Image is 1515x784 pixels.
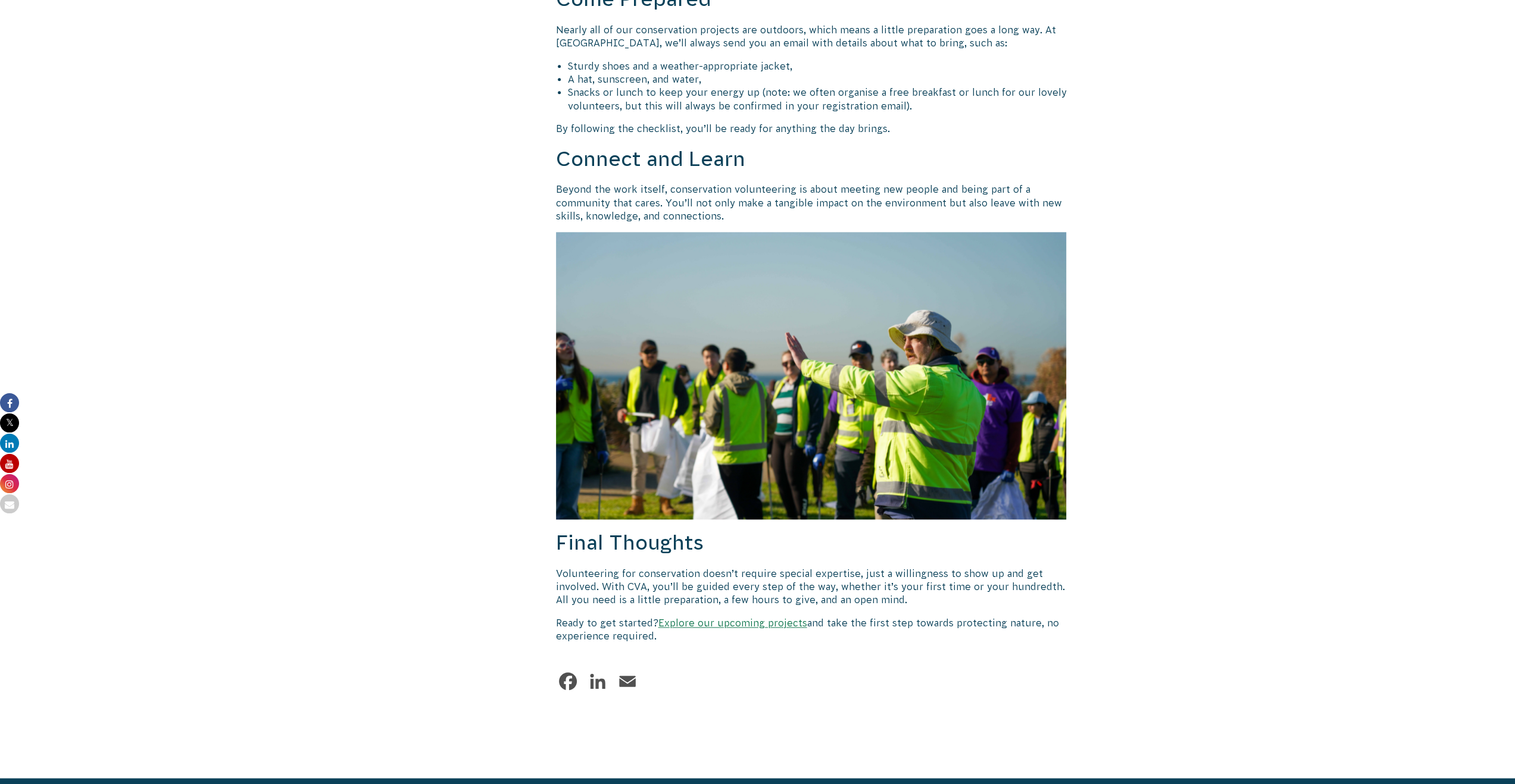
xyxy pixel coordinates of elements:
a: Email [616,669,639,693]
p: Ready to get started? and take the first step towards protecting nature, no experience required. [556,616,1067,643]
a: LinkedIn [586,669,610,693]
a: Facebook [556,669,580,693]
li: Snacks or lunch to keep your energy up (note: we often organise a free breakfast or lunch for our... [568,86,1067,112]
li: Sturdy shoes and a weather-appropriate jacket, [568,59,1067,73]
h2: Connect and Learn [556,145,1067,174]
a: Explore our upcoming projects [658,617,807,628]
h2: Final Thoughts [556,529,1067,557]
p: Nearly all of our conservation projects are outdoors, which means a little preparation goes a lon... [556,23,1067,50]
p: Volunteering for conservation doesn’t require special expertise, just a willingness to show up an... [556,567,1067,607]
li: A hat, sunscreen, and water, [568,73,1067,86]
p: Beyond the work itself, conservation volunteering is about meeting new people and being part of a... [556,183,1067,222]
p: By following the checklist, you’ll be ready for anything the day brings. [556,122,1067,135]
